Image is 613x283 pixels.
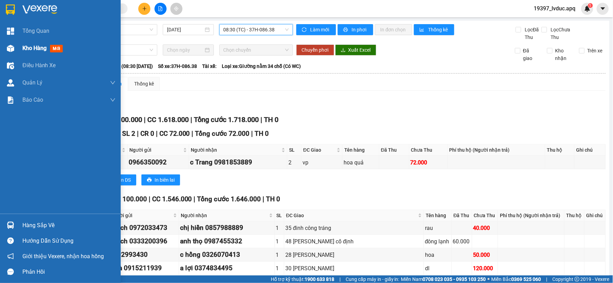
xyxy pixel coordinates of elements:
[156,130,158,138] span: |
[425,264,451,273] div: dl
[585,47,605,54] span: Trên xe
[7,97,14,104] img: solution-icon
[473,251,497,259] div: 50.000
[167,46,203,54] input: Chọn ngày
[565,210,585,221] th: Thu hộ
[138,3,150,15] button: plus
[584,6,591,12] img: icon-new-feature
[522,26,542,41] span: Lọc Đã Thu
[409,144,448,156] th: Chưa Thu
[448,144,545,156] th: Phí thu hộ (Người nhận trả)
[6,4,15,15] img: logo-vxr
[352,26,368,33] span: In phơi
[498,210,565,221] th: Phí thu hộ (Người nhận trả)
[379,144,409,156] th: Đã Thu
[276,224,283,232] div: 1
[285,251,423,259] div: 28 [PERSON_NAME]
[12,29,63,53] span: [GEOGRAPHIC_DATA], [GEOGRAPHIC_DATA] ↔ [GEOGRAPHIC_DATA]
[528,4,581,13] span: 19397_lvduc.apq
[13,6,63,28] strong: CHUYỂN PHÁT NHANH AN PHÚ QUÝ
[275,210,285,221] th: SL
[7,62,14,69] img: warehouse-icon
[22,78,42,87] span: Quản Lý
[296,44,334,55] button: Chuyển phơi
[472,210,498,221] th: Chưa Thu
[251,130,253,138] span: |
[588,3,593,8] sup: 1
[310,26,330,33] span: Làm mới
[159,130,190,138] span: CC 72.000
[303,158,341,167] div: vp
[110,263,178,273] div: c hà 0915211939
[195,130,250,138] span: Tổng cước 72.000
[341,48,346,53] span: download
[152,195,192,203] span: CC 1.546.000
[271,275,334,283] span: Hỗ trợ kỹ thuật:
[22,267,116,277] div: Phản hồi
[147,115,189,124] span: CC 1.618.000
[202,62,217,70] span: Tài xế:
[414,24,454,35] button: bar-chartThống kê
[266,195,280,203] span: TH 0
[129,146,182,154] span: Người gửi
[191,146,280,154] span: Người nhận
[22,236,116,246] div: Hướng dẫn sử dụng
[473,264,497,273] div: 120.000
[335,44,376,55] button: downloadXuất Excel
[375,24,413,35] button: In đơn chọn
[575,144,606,156] th: Ghi chú
[194,115,259,124] span: Tổng cước 1.718.000
[264,115,278,124] span: TH 0
[285,224,423,232] div: 35 đinh công tráng
[260,115,262,124] span: |
[155,176,175,184] span: In biên lai
[110,236,178,246] div: khách 0333200396
[339,275,340,283] span: |
[140,130,154,138] span: CR 0
[197,195,261,203] span: Tổng cước 1.646.000
[102,62,153,70] span: Chuyến: (08:30 [DATE])
[112,195,147,203] span: CR 100.000
[110,223,178,233] div: khách 0972033473
[22,27,49,35] span: Tổng Quan
[344,158,378,167] div: hoa quả
[488,278,490,281] span: ⚪️
[7,45,14,52] img: warehouse-icon
[174,6,179,11] span: aim
[255,130,269,138] span: TH 0
[263,195,265,203] span: |
[22,95,43,104] span: Báo cáo
[3,37,11,71] img: logo
[276,264,283,273] div: 1
[7,28,14,35] img: dashboard-icon
[7,222,14,229] img: warehouse-icon
[110,97,116,103] span: down
[110,212,172,219] span: Người gửi
[305,276,334,282] strong: 1900 633 818
[343,144,379,156] th: Tên hàng
[419,27,425,33] span: bar-chart
[512,276,541,282] strong: 0369 525 060
[107,174,136,185] button: printerIn DS
[147,178,152,183] span: printer
[194,195,196,203] span: |
[7,269,14,275] span: message
[170,3,182,15] button: aim
[137,130,139,138] span: |
[521,47,542,62] span: Đã giao
[411,158,446,167] div: 72.000
[190,157,286,168] div: c Trang 0981853889
[180,223,273,233] div: chị hiền 0857988889
[190,115,192,124] span: |
[548,26,580,41] span: Lọc Chưa Thu
[222,62,301,70] span: Loại xe: Giường nằm 34 chỗ (Có WC)
[22,45,47,51] span: Kho hàng
[224,24,289,35] span: 08:30 (TC) - 37H-086.38
[122,130,135,138] span: SL 2
[575,277,580,282] span: copyright
[142,6,147,11] span: plus
[401,275,486,283] span: Miền Nam
[192,130,194,138] span: |
[7,79,14,87] img: warehouse-icon
[348,46,371,54] span: Xuất Excel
